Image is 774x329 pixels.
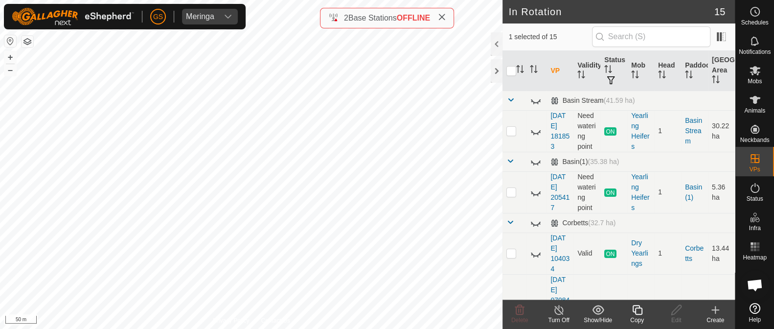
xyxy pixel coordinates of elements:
[22,36,33,47] button: Map Layers
[600,51,627,91] th: Status
[603,96,635,104] span: (41.59 ha)
[4,35,16,47] button: Reset Map
[740,270,770,300] a: Open chat
[4,51,16,63] button: +
[712,77,720,85] p-sorticon: Activate to sort
[685,183,702,201] a: Basin(1)
[4,64,16,76] button: –
[627,51,654,91] th: Mob
[588,158,619,165] span: (35.38 ha)
[577,72,585,80] p-sorticon: Activate to sort
[604,127,616,136] span: ON
[578,316,617,325] div: Show/Hide
[604,188,616,197] span: ON
[348,14,397,22] span: Base Stations
[573,233,600,274] td: Valid
[344,14,348,22] span: 2
[550,96,635,105] div: Basin Stream
[550,158,619,166] div: Basin(1)
[573,171,600,213] td: Need watering point
[741,20,768,25] span: Schedules
[696,316,735,325] div: Create
[749,317,761,323] span: Help
[749,166,760,172] span: VPs
[573,110,600,152] td: Need watering point
[153,12,163,22] span: GS
[588,219,615,227] span: (32.7 ha)
[708,51,735,91] th: [GEOGRAPHIC_DATA] Area
[748,78,762,84] span: Mobs
[631,238,650,269] div: Dry Yearlings
[685,117,702,145] a: Basin Stream
[685,244,704,262] a: Corbetts
[735,299,774,327] a: Help
[739,49,771,55] span: Notifications
[508,32,592,42] span: 1 selected of 15
[604,67,612,74] p-sorticon: Activate to sort
[617,316,657,325] div: Copy
[708,233,735,274] td: 13.44 ha
[631,172,650,213] div: Yearling Heifers
[397,14,430,22] span: OFFLINE
[550,219,615,227] div: Corbetts
[550,173,569,211] a: [DATE] 205417
[592,26,710,47] input: Search (S)
[218,9,238,24] div: dropdown trigger
[508,6,714,18] h2: In Rotation
[604,250,616,258] span: ON
[746,196,763,202] span: Status
[744,108,765,114] span: Animals
[708,110,735,152] td: 30.22 ha
[631,111,650,152] div: Yearling Heifers
[681,51,708,91] th: Paddock
[714,4,725,19] span: 15
[685,72,693,80] p-sorticon: Activate to sort
[743,255,767,260] span: Heatmap
[182,9,218,24] span: Meringa
[654,233,681,274] td: 1
[12,8,134,25] img: Gallagher Logo
[631,72,639,80] p-sorticon: Activate to sort
[708,171,735,213] td: 5.36 ha
[539,316,578,325] div: Turn Off
[213,316,250,325] a: Privacy Policy
[654,110,681,152] td: 1
[516,67,524,74] p-sorticon: Activate to sort
[261,316,290,325] a: Contact Us
[658,72,666,80] p-sorticon: Activate to sort
[550,234,569,273] a: [DATE] 104034
[573,51,600,91] th: Validity
[530,67,538,74] p-sorticon: Activate to sort
[749,225,760,231] span: Infra
[550,112,569,150] a: [DATE] 181853
[657,316,696,325] div: Edit
[740,137,769,143] span: Neckbands
[654,51,681,91] th: Head
[654,171,681,213] td: 1
[546,51,573,91] th: VP
[186,13,214,21] div: Meringa
[511,317,528,324] span: Delete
